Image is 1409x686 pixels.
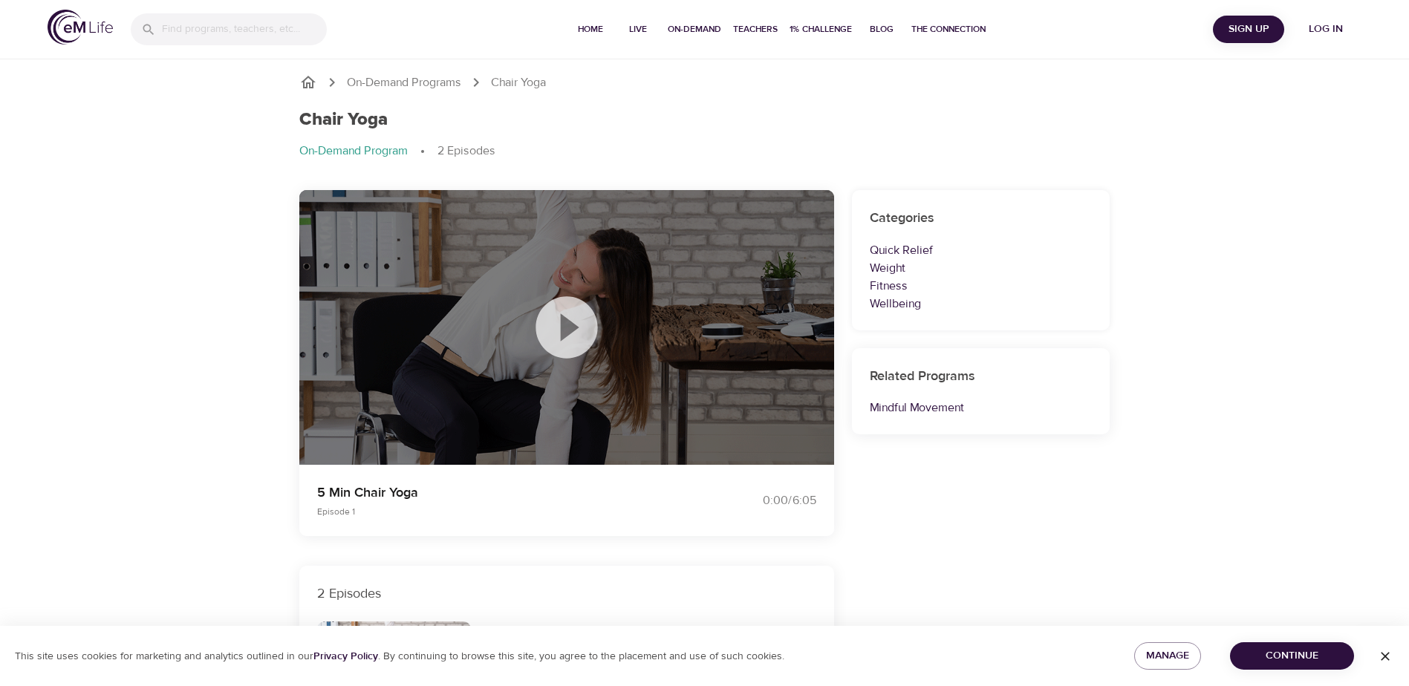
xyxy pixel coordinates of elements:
p: 2 Episodes [437,143,495,160]
a: Mindful Movement [870,400,964,415]
a: Privacy Policy [313,650,378,663]
span: Home [573,22,608,37]
span: Continue [1242,647,1342,665]
span: Teachers [733,22,778,37]
p: 2 Episodes [317,584,816,604]
p: Episode 1 [317,505,687,518]
p: 5 Min Chair Yoga [317,483,687,503]
span: The Connection [911,22,986,37]
a: On-Demand Programs [347,74,461,91]
div: 0:00 / 6:05 [705,492,816,509]
nav: breadcrumb [299,143,1110,160]
span: Blog [864,22,899,37]
span: Manage [1146,647,1189,665]
nav: breadcrumb [299,73,1110,91]
span: Live [620,22,656,37]
p: Wellbeing [870,295,1093,313]
button: Log in [1290,16,1361,43]
h1: Chair Yoga [299,109,388,131]
span: Log in [1296,20,1356,39]
span: Sign Up [1219,20,1278,39]
h6: Categories [870,208,1093,229]
button: Sign Up [1213,16,1284,43]
h6: Related Programs [870,366,1093,388]
button: Manage [1134,642,1201,670]
p: Weight [870,259,1093,277]
p: Fitness [870,277,1093,295]
button: Continue [1230,642,1354,670]
span: 1% Challenge [790,22,852,37]
p: On-Demand Program [299,143,408,160]
p: Chair Yoga [491,74,546,91]
h6: 5 Min Chair Yoga [489,621,619,643]
input: Find programs, teachers, etc... [162,13,327,45]
img: logo [48,10,113,45]
p: Quick Relief [870,241,1093,259]
span: On-Demand [668,22,721,37]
